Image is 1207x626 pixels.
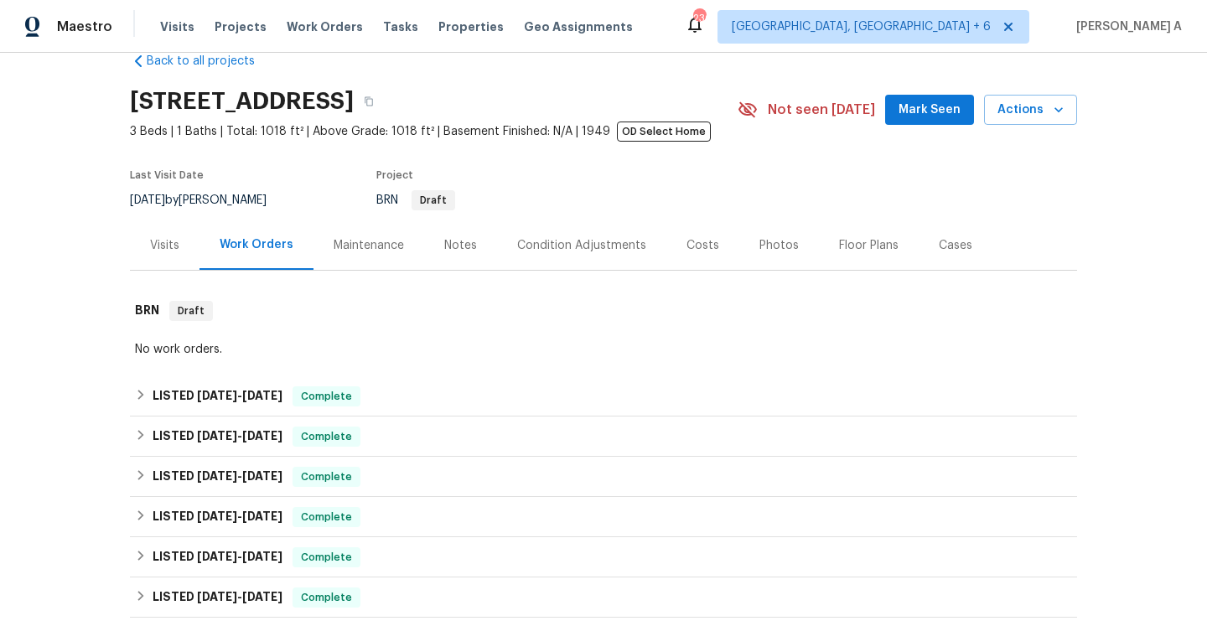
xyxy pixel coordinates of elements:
span: Maestro [57,18,112,35]
div: LISTED [DATE]-[DATE]Complete [130,537,1077,577]
span: Tasks [383,21,418,33]
span: Actions [997,100,1064,121]
span: Properties [438,18,504,35]
div: Maintenance [334,237,404,254]
div: Photos [759,237,799,254]
span: [DATE] [197,470,237,482]
div: LISTED [DATE]-[DATE]Complete [130,457,1077,497]
div: LISTED [DATE]-[DATE]Complete [130,376,1077,416]
button: Copy Address [354,86,384,116]
span: [DATE] [197,390,237,401]
span: [DATE] [242,430,282,442]
button: Mark Seen [885,95,974,126]
span: Complete [294,509,359,525]
span: Mark Seen [899,100,961,121]
span: Last Visit Date [130,170,204,180]
span: Draft [413,195,453,205]
div: LISTED [DATE]-[DATE]Complete [130,497,1077,537]
span: - [197,470,282,482]
span: [DATE] [197,510,237,522]
div: Floor Plans [839,237,899,254]
h6: LISTED [153,467,282,487]
span: [PERSON_NAME] A [1070,18,1182,35]
div: Costs [686,237,719,254]
span: [DATE] [197,591,237,603]
span: [DATE] [197,430,237,442]
span: BRN [376,194,455,206]
a: Back to all projects [130,53,291,70]
span: - [197,510,282,522]
div: LISTED [DATE]-[DATE]Complete [130,416,1077,457]
span: Projects [215,18,267,35]
div: Work Orders [220,236,293,253]
div: Notes [444,237,477,254]
div: Cases [939,237,972,254]
span: - [197,551,282,562]
span: 3 Beds | 1 Baths | Total: 1018 ft² | Above Grade: 1018 ft² | Basement Finished: N/A | 1949 [130,123,738,140]
span: Complete [294,428,359,445]
h6: LISTED [153,427,282,447]
span: Visits [160,18,194,35]
div: 236 [693,10,705,27]
h6: LISTED [153,507,282,527]
div: Visits [150,237,179,254]
span: Draft [171,303,211,319]
span: [DATE] [242,510,282,522]
span: [DATE] [242,390,282,401]
span: [DATE] [130,194,165,206]
span: OD Select Home [617,122,711,142]
div: No work orders. [135,341,1072,358]
span: Complete [294,589,359,606]
h6: LISTED [153,587,282,608]
span: - [197,390,282,401]
span: [DATE] [197,551,237,562]
span: [GEOGRAPHIC_DATA], [GEOGRAPHIC_DATA] + 6 [732,18,991,35]
button: Actions [984,95,1077,126]
span: [DATE] [242,551,282,562]
span: Not seen [DATE] [768,101,875,118]
div: LISTED [DATE]-[DATE]Complete [130,577,1077,618]
span: [DATE] [242,470,282,482]
div: by [PERSON_NAME] [130,190,287,210]
span: Work Orders [287,18,363,35]
h2: [STREET_ADDRESS] [130,93,354,110]
span: Complete [294,388,359,405]
h6: LISTED [153,547,282,567]
span: Complete [294,549,359,566]
span: Complete [294,468,359,485]
h6: LISTED [153,386,282,406]
div: BRN Draft [130,284,1077,338]
span: [DATE] [242,591,282,603]
span: Geo Assignments [524,18,633,35]
span: Project [376,170,413,180]
div: Condition Adjustments [517,237,646,254]
span: - [197,591,282,603]
span: - [197,430,282,442]
h6: BRN [135,301,159,321]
